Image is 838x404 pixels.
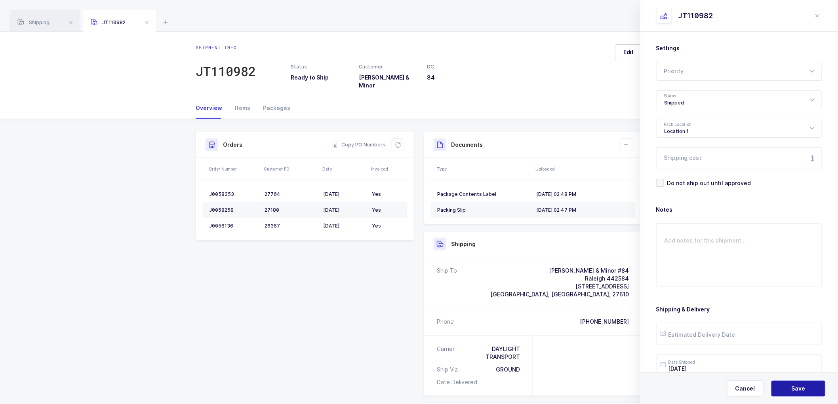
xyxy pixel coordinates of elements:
button: Edit [615,44,642,60]
div: Customer PO [264,166,318,172]
h3: Shipping [451,240,476,248]
span: Shipping [17,19,50,25]
div: Ship To [437,267,457,298]
span: Yes [372,191,381,197]
input: Shipping cost [656,147,822,169]
button: Copy PO Numbers [332,141,385,149]
div: Customer [359,63,417,70]
div: Items [229,97,257,119]
h3: Documents [451,141,483,149]
span: Edit [623,48,634,56]
div: DAYLIGHT TRANSPORT [458,345,520,361]
button: close drawer [813,11,822,21]
div: 26367 [265,223,317,229]
div: Phone [437,318,454,326]
span: Cancel [735,385,755,393]
h3: Shipping & Delivery [656,305,822,313]
div: Invoiced [371,166,405,172]
div: GROUND [496,366,520,374]
div: [PHONE_NUMBER] [580,318,629,326]
span: Yes [372,207,381,213]
div: 27180 [265,207,317,213]
button: Save [771,381,825,396]
div: DC [427,63,486,70]
div: Date Delivered [437,378,480,386]
div: [DATE] [323,223,366,229]
div: Packages [257,97,290,119]
span: Do not ship out until approved [664,179,751,187]
span: JT110982 [91,19,126,25]
h3: Ready to Ship [291,74,349,82]
div: J0058353 [209,191,258,197]
div: Order Number [209,166,259,172]
span: [GEOGRAPHIC_DATA], [GEOGRAPHIC_DATA], 27610 [490,291,629,298]
div: [STREET_ADDRESS] [490,283,629,290]
div: [DATE] 02:47 PM [536,207,629,213]
h3: [PERSON_NAME] & Minor [359,74,417,89]
div: Date [322,166,366,172]
button: Cancel [727,381,764,396]
div: Uploaded [535,166,633,172]
div: 27704 [265,191,317,197]
div: Type [437,166,531,172]
h3: Settings [656,44,822,52]
div: Carrier [437,345,458,361]
h3: 84 [427,74,486,82]
span: Save [792,385,806,393]
div: [DATE] 02:48 PM [536,191,629,197]
div: [PERSON_NAME] & Minor #84 [490,267,629,275]
div: J0058258 [209,207,258,213]
div: Packing Slip [437,207,530,213]
div: Overview [196,97,229,119]
div: Status [291,63,349,70]
span: Yes [372,223,381,229]
div: Shipment info [196,44,256,51]
div: Ship Via [437,366,461,374]
h3: Notes [656,206,822,214]
div: [DATE] [323,191,366,197]
div: Package Contents Label [437,191,530,197]
h3: Orders [223,141,242,149]
div: JT110982 [678,11,713,21]
div: J0058136 [209,223,258,229]
div: Raleigh 442584 [490,275,629,283]
div: [DATE] [323,207,366,213]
